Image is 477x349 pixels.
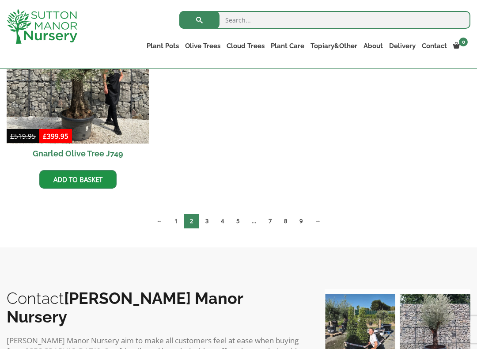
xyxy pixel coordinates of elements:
a: Page 8 [278,214,293,228]
a: Page 9 [293,214,309,228]
input: Search... [179,11,470,29]
span: £ [10,132,14,140]
a: Plant Pots [144,40,182,52]
a: Plant Care [268,40,307,52]
span: … [246,214,262,228]
nav: Product Pagination [7,213,470,232]
a: Olive Trees [182,40,223,52]
a: ← [150,214,168,228]
a: Page 4 [215,214,230,228]
h2: Gnarled Olive Tree J749 [7,144,149,163]
a: About [360,40,386,52]
a: Add to basket: “Gnarled Olive Tree J749” [39,170,117,189]
a: → [309,214,327,228]
bdi: 519.95 [10,132,36,140]
a: 0 [450,40,470,52]
a: Cloud Trees [223,40,268,52]
a: Page 3 [199,214,215,228]
a: Page 7 [262,214,278,228]
a: Page 1 [168,214,184,228]
b: [PERSON_NAME] Manor Nursery [7,289,243,326]
img: Gnarled Olive Tree J749 [7,1,149,144]
img: logo [7,9,77,44]
h2: Contact [7,289,307,326]
a: Delivery [386,40,419,52]
a: Sale! Gnarled Olive Tree J749 [7,1,149,163]
span: Page 2 [184,214,199,228]
span: £ [43,132,47,140]
a: Topiary&Other [307,40,360,52]
bdi: 399.95 [43,132,68,140]
span: 0 [459,38,468,46]
a: Contact [419,40,450,52]
a: Page 5 [230,214,246,228]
